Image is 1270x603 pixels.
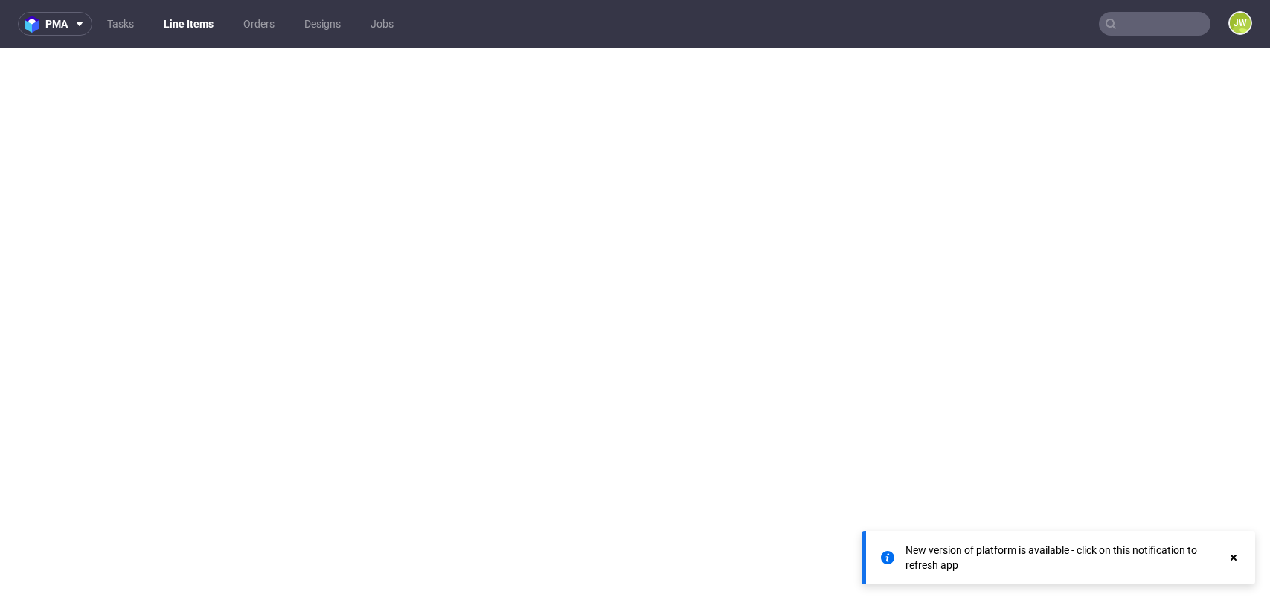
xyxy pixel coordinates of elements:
[155,12,222,36] a: Line Items
[905,543,1227,573] div: New version of platform is available - click on this notification to refresh app
[362,12,403,36] a: Jobs
[295,12,350,36] a: Designs
[98,12,143,36] a: Tasks
[1230,13,1251,33] figcaption: JW
[18,12,92,36] button: pma
[45,19,68,29] span: pma
[25,16,45,33] img: logo
[234,12,283,36] a: Orders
